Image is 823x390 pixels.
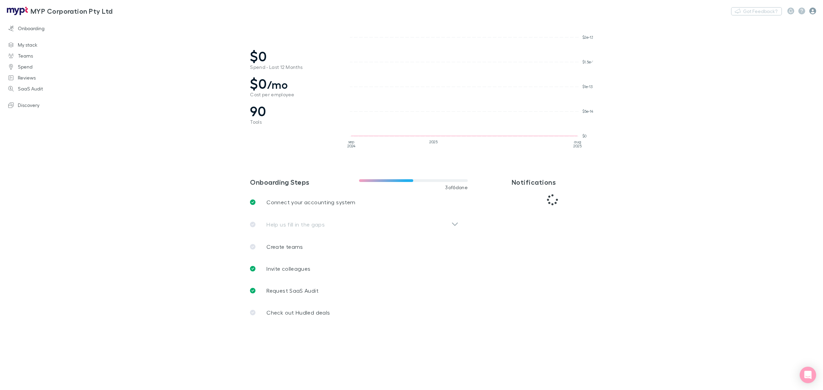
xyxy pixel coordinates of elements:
img: MYP Corporation Pty Ltd's Logo [7,7,28,15]
a: SaaS Audit [1,83,97,94]
span: 90 [250,103,336,119]
span: /mo [267,78,288,91]
p: Create teams [266,243,303,251]
a: Discovery [1,100,97,111]
span: Cost per employee [250,92,336,97]
button: Got Feedback? [731,7,782,15]
p: Check out Hudled deals [266,308,330,317]
span: $0 [250,48,336,64]
tspan: 2024 [347,144,356,148]
span: 3 of 6 done [445,185,468,190]
span: Spend - Last 12 Months [250,64,336,70]
p: Invite colleagues [266,265,310,273]
span: $0 [250,75,336,92]
a: Teams [1,50,97,61]
tspan: $5e-14K [582,109,596,113]
tspan: $0 [582,134,586,138]
a: Onboarding [1,23,97,34]
a: MYP Corporation Pty Ltd [3,3,117,19]
span: Tools [250,119,336,125]
tspan: $1e-13K [582,84,595,89]
tspan: 2025 [573,144,582,148]
p: Connect your accounting system [266,198,355,206]
div: Open Intercom Messenger [800,367,816,383]
h3: Onboarding Steps [250,178,359,186]
a: Invite colleagues [244,258,473,280]
tspan: 2025 [429,139,438,144]
a: Spend [1,61,97,72]
tspan: $1.5e-13K [582,60,598,64]
a: Request SaaS Audit [244,280,473,302]
tspan: aug [574,139,581,144]
h3: MYP Corporation Pty Ltd [31,7,113,15]
a: My stack [1,39,97,50]
a: Connect your accounting system [244,191,473,213]
p: Request SaaS Audit [266,287,319,295]
a: Reviews [1,72,97,83]
h3: Notifications [512,178,598,186]
a: Check out Hudled deals [244,302,473,324]
tspan: $2e-13K [582,35,596,39]
a: Create teams [244,236,473,258]
tspan: sep [348,139,354,144]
